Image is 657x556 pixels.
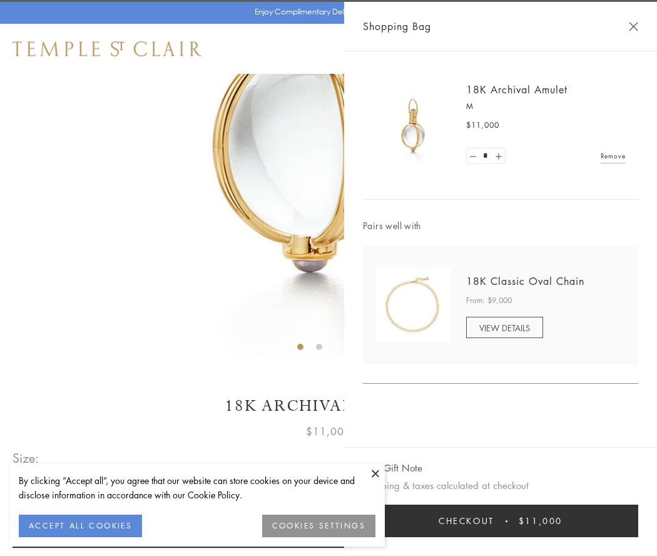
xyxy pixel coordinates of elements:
[466,294,512,307] span: From: $9,000
[363,478,638,493] p: Shipping & taxes calculated at checkout
[439,514,494,528] span: Checkout
[306,423,351,440] span: $11,000
[13,395,644,417] h1: 18K Archival Amulet
[466,100,626,113] p: M
[262,515,375,537] button: COOKIES SETTINGS
[19,515,142,537] button: ACCEPT ALL COOKIES
[19,473,375,502] div: By clicking “Accept all”, you agree that our website can store cookies on your device and disclos...
[13,41,201,56] img: Temple St. Clair
[467,148,479,164] a: Set quantity to 0
[363,505,638,537] button: Checkout $11,000
[255,6,397,18] p: Enjoy Complimentary Delivery & Returns
[466,83,568,96] a: 18K Archival Amulet
[375,88,451,163] img: 18K Archival Amulet
[629,22,638,31] button: Close Shopping Bag
[375,267,451,342] img: N88865-OV18
[519,514,563,528] span: $11,000
[466,274,584,288] a: 18K Classic Oval Chain
[466,119,499,131] span: $11,000
[466,317,543,338] a: VIEW DETAILS
[13,448,40,468] span: Size:
[479,322,530,334] span: VIEW DETAILS
[363,18,431,34] span: Shopping Bag
[492,148,504,164] a: Set quantity to 2
[363,460,422,476] button: Add Gift Note
[601,149,626,163] a: Remove
[363,219,638,233] span: Pairs well with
